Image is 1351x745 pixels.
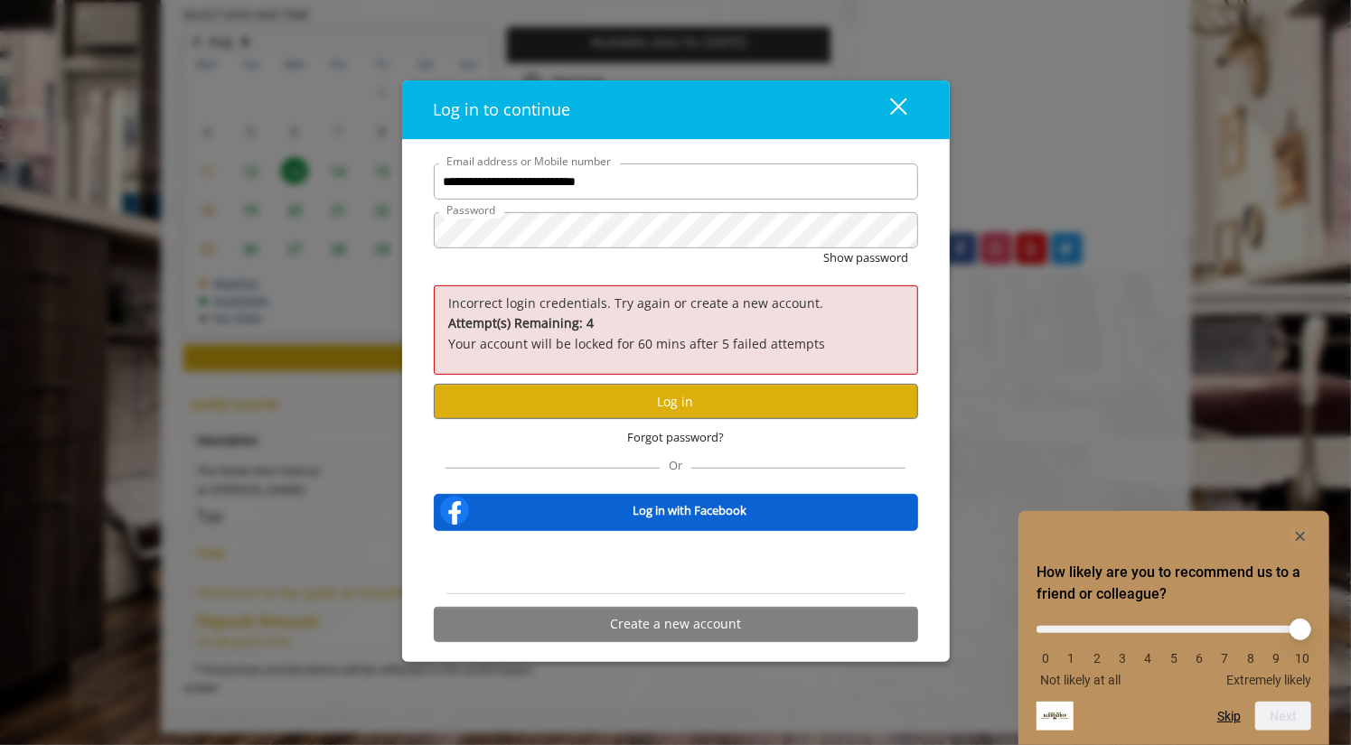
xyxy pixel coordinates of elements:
span: Incorrect login credentials. Try again or create a new account. [449,294,824,312]
label: Email address or Mobile number [438,153,621,170]
button: Log in [434,384,918,419]
button: Create a new account [434,607,918,642]
li: 8 [1242,651,1260,666]
b: Attempt(s) Remaining: 4 [449,314,595,331]
span: Or [660,457,691,473]
button: Hide survey [1290,526,1311,547]
li: 5 [1165,651,1183,666]
span: Extremely likely [1226,673,1311,687]
img: facebook-logo [436,492,473,528]
li: 0 [1037,651,1055,666]
li: 7 [1216,651,1234,666]
li: 4 [1140,651,1158,666]
span: Forgot password? [627,428,724,447]
div: close dialog [869,96,905,123]
span: Log in to continue [434,98,571,120]
input: Password [434,212,918,248]
h2: How likely are you to recommend us to a friend or colleague? Select an option from 0 to 10, with ... [1037,562,1311,605]
p: Your account will be locked for 60 mins after 5 failed attempts [449,313,903,354]
span: Not likely at all [1040,673,1121,687]
li: 3 [1113,651,1131,666]
li: 10 [1293,651,1311,666]
button: Show password [824,248,909,267]
li: 9 [1268,651,1286,666]
iframe: Sign in with Google Button [584,543,767,582]
div: How likely are you to recommend us to a friend or colleague? Select an option from 0 to 10, with ... [1037,612,1311,687]
li: 2 [1088,651,1106,666]
button: Next question [1255,702,1311,731]
div: How likely are you to recommend us to a friend or colleague? Select an option from 0 to 10, with ... [1037,526,1311,731]
label: Password [438,201,505,219]
b: Log in with Facebook [633,501,747,520]
input: Email address or Mobile number [434,163,918,200]
li: 1 [1062,651,1080,666]
li: 6 [1190,651,1208,666]
button: close dialog [857,91,918,128]
button: Skip [1217,709,1241,723]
